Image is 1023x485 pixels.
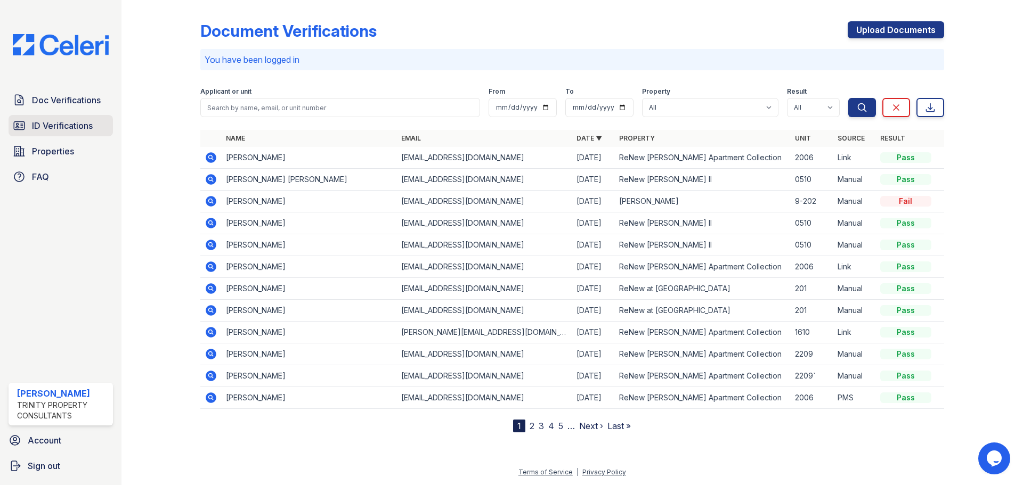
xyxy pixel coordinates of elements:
[32,145,74,158] span: Properties
[615,169,790,191] td: ReNew [PERSON_NAME] II
[833,343,876,365] td: Manual
[489,87,505,96] label: From
[615,256,790,278] td: ReNew [PERSON_NAME] Apartment Collection
[615,147,790,169] td: ReNew [PERSON_NAME] Apartment Collection
[880,174,931,185] div: Pass
[28,459,60,472] span: Sign out
[222,322,397,343] td: [PERSON_NAME]
[17,400,109,421] div: Trinity Property Consultants
[880,240,931,250] div: Pass
[572,169,615,191] td: [DATE]
[200,98,480,117] input: Search by name, email, or unit number
[222,234,397,256] td: [PERSON_NAME]
[222,343,397,365] td: [PERSON_NAME]
[4,34,117,55] img: CE_Logo_Blue-a8612792a0a2168367f1c8372b55b34899dd931a85d93a1a3d3e32e68fde9ad4.png
[200,21,377,40] div: Document Verifications
[615,300,790,322] td: ReNew at [GEOGRAPHIC_DATA]
[880,261,931,272] div: Pass
[397,300,572,322] td: [EMAIL_ADDRESS][DOMAIN_NAME]
[795,134,811,142] a: Unit
[572,256,615,278] td: [DATE]
[880,134,905,142] a: Result
[833,169,876,191] td: Manual
[565,87,574,96] label: To
[791,387,833,409] td: 2006
[222,212,397,234] td: [PERSON_NAME]
[572,387,615,409] td: [DATE]
[572,212,615,234] td: [DATE]
[833,278,876,300] td: Manual
[615,322,790,343] td: ReNew [PERSON_NAME] Apartment Collection
[4,455,117,476] button: Sign out
[572,234,615,256] td: [DATE]
[833,191,876,212] td: Manual
[615,365,790,387] td: ReNew [PERSON_NAME] Apartment Collection
[619,134,655,142] a: Property
[222,256,397,278] td: [PERSON_NAME]
[791,234,833,256] td: 0510
[9,141,113,162] a: Properties
[791,300,833,322] td: 201
[791,212,833,234] td: 0510
[4,430,117,451] a: Account
[791,191,833,212] td: 9-202
[222,278,397,300] td: [PERSON_NAME]
[642,87,670,96] label: Property
[558,421,563,431] a: 5
[577,468,579,476] div: |
[530,421,534,431] a: 2
[607,421,631,431] a: Last »
[222,387,397,409] td: [PERSON_NAME]
[833,387,876,409] td: PMS
[880,218,931,228] div: Pass
[567,420,575,432] span: …
[397,343,572,365] td: [EMAIL_ADDRESS][DOMAIN_NAME]
[572,278,615,300] td: [DATE]
[833,234,876,256] td: Manual
[582,468,626,476] a: Privacy Policy
[791,365,833,387] td: 2209`
[397,147,572,169] td: [EMAIL_ADDRESS][DOMAIN_NAME]
[880,152,931,163] div: Pass
[833,147,876,169] td: Link
[833,365,876,387] td: Manual
[32,119,93,132] span: ID Verifications
[791,147,833,169] td: 2006
[615,212,790,234] td: ReNew [PERSON_NAME] II
[791,343,833,365] td: 2209
[397,365,572,387] td: [EMAIL_ADDRESS][DOMAIN_NAME]
[615,191,790,212] td: [PERSON_NAME]
[572,300,615,322] td: [DATE]
[787,87,807,96] label: Result
[880,392,931,403] div: Pass
[880,196,931,207] div: Fail
[32,94,101,106] span: Doc Verifications
[397,322,572,343] td: [PERSON_NAME][EMAIL_ADDRESS][DOMAIN_NAME]
[397,191,572,212] td: [EMAIL_ADDRESS][DOMAIN_NAME]
[222,300,397,322] td: [PERSON_NAME]
[615,278,790,300] td: ReNew at [GEOGRAPHIC_DATA]
[833,212,876,234] td: Manual
[615,343,790,365] td: ReNew [PERSON_NAME] Apartment Collection
[28,434,61,447] span: Account
[539,421,544,431] a: 3
[200,87,251,96] label: Applicant or unit
[572,147,615,169] td: [DATE]
[397,278,572,300] td: [EMAIL_ADDRESS][DOMAIN_NAME]
[17,387,109,400] div: [PERSON_NAME]
[572,343,615,365] td: [DATE]
[572,365,615,387] td: [DATE]
[833,300,876,322] td: Manual
[833,256,876,278] td: Link
[222,191,397,212] td: [PERSON_NAME]
[791,322,833,343] td: 1610
[32,170,49,183] span: FAQ
[513,420,525,432] div: 1
[880,283,931,294] div: Pass
[9,166,113,187] a: FAQ
[397,212,572,234] td: [EMAIL_ADDRESS][DOMAIN_NAME]
[577,134,602,142] a: Date ▼
[791,256,833,278] td: 2006
[397,256,572,278] td: [EMAIL_ADDRESS][DOMAIN_NAME]
[615,234,790,256] td: ReNew [PERSON_NAME] II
